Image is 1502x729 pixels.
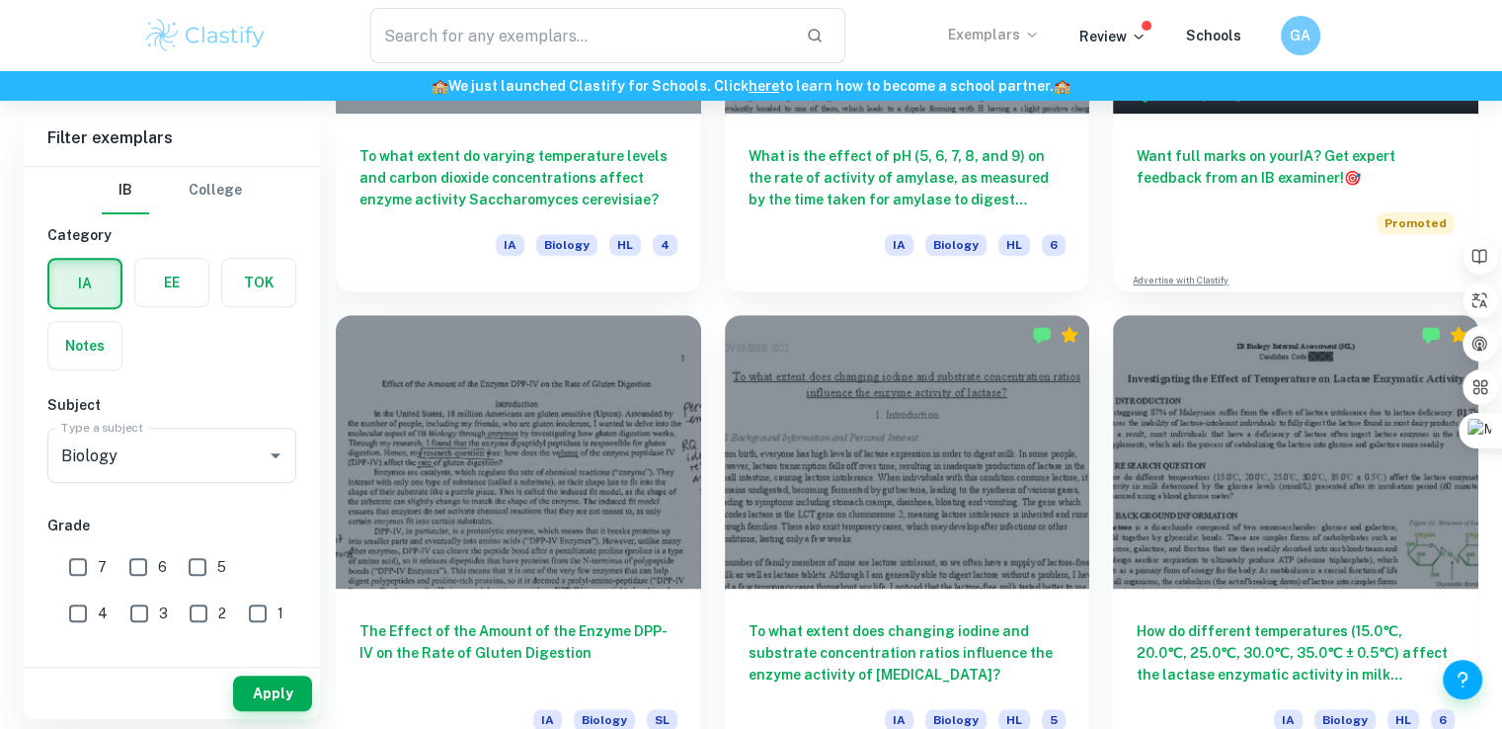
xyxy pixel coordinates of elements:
a: Schools [1186,28,1241,43]
span: Biology [536,234,597,256]
span: 🏫 [432,78,448,94]
button: College [189,167,242,214]
span: HL [609,234,641,256]
div: Premium [1449,325,1468,345]
span: Promoted [1377,212,1455,234]
h6: To what extent does changing iodine and substrate concentration ratios influence the enzyme activ... [749,620,1067,686]
img: Marked [1032,325,1052,345]
img: Marked [1421,325,1441,345]
label: Type a subject [61,419,143,436]
span: 5 [217,556,226,578]
span: 🎯 [1344,170,1361,186]
h6: Level [47,657,296,679]
span: 4 [98,603,108,624]
h6: To what extent do varying temperature levels and carbon dioxide concentrations affect enzyme acti... [359,145,677,210]
h6: Subject [47,394,296,416]
h6: GA [1289,25,1311,46]
span: 6 [158,556,167,578]
span: 1 [277,603,283,624]
span: 4 [653,234,677,256]
p: Review [1079,26,1146,47]
span: IA [885,234,913,256]
span: 2 [218,603,226,624]
h6: Category [47,224,296,246]
span: Biology [925,234,987,256]
h6: Filter exemplars [24,111,320,166]
span: 7 [98,556,107,578]
input: Search for any exemplars... [370,8,791,63]
button: Apply [233,676,312,711]
a: Advertise with Clastify [1133,274,1228,287]
button: GA [1281,16,1320,55]
h6: How do different temperatures (15.0℃, 20.0℃, 25.0℃, 30.0℃, 35.0℃ ± 0.5℃) affect the lactase enzym... [1137,620,1455,686]
span: 3 [159,603,168,624]
div: Filter type choice [102,167,242,214]
button: Notes [48,322,121,369]
h6: Grade [47,515,296,536]
span: IA [496,234,524,256]
h6: Want full marks on your IA ? Get expert feedback from an IB examiner! [1137,145,1455,189]
h6: What is the effect of pH (5, 6, 7, 8, and 9) on the rate of activity of amylase, as measured by t... [749,145,1067,210]
p: Exemplars [948,24,1040,45]
button: TOK [222,259,295,306]
div: Premium [1060,325,1079,345]
button: Open [262,442,289,469]
button: Help and Feedback [1443,660,1482,699]
button: EE [135,259,208,306]
h6: We just launched Clastify for Schools. Click to learn how to become a school partner. [4,75,1498,97]
img: Clastify logo [143,16,269,55]
span: 6 [1042,234,1066,256]
h6: The Effect of the Amount of the Enzyme DPP-IV on the Rate of Gluten Digestion [359,620,677,686]
span: 🏫 [1054,78,1070,94]
a: here [749,78,779,94]
span: HL [998,234,1030,256]
button: IA [49,260,120,307]
button: IB [102,167,149,214]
